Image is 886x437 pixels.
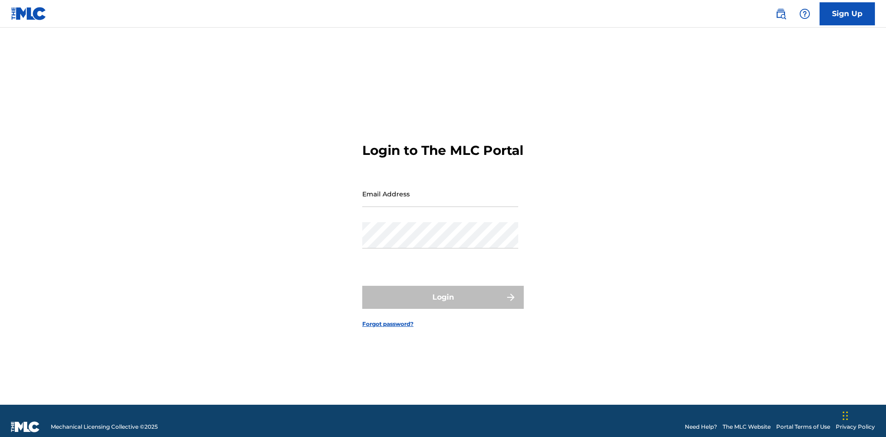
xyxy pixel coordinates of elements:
a: Sign Up [820,2,875,25]
a: Portal Terms of Use [776,423,830,431]
a: Forgot password? [362,320,413,328]
h3: Login to The MLC Portal [362,142,523,159]
a: Public Search [772,5,790,23]
iframe: Chat Widget [840,393,886,437]
img: search [775,8,786,19]
a: Privacy Policy [836,423,875,431]
img: help [799,8,810,19]
img: MLC Logo [11,7,47,20]
div: Drag [843,402,848,430]
span: Mechanical Licensing Collective © 2025 [51,423,158,431]
img: logo [11,421,40,432]
div: Help [796,5,814,23]
a: Need Help? [685,423,717,431]
a: The MLC Website [723,423,771,431]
